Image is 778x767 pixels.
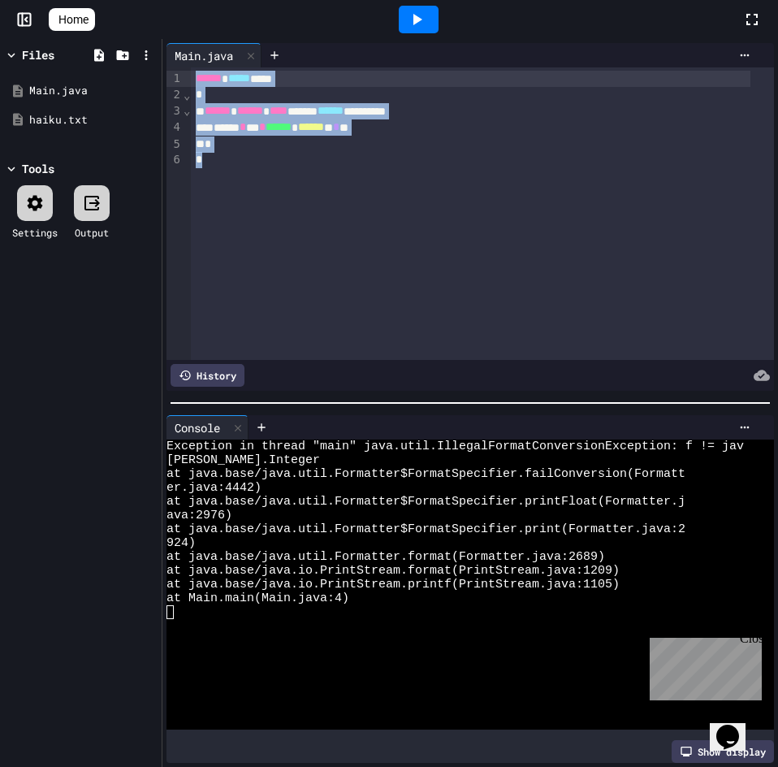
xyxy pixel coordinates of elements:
div: Console [166,419,228,436]
div: Output [75,225,109,240]
span: at java.base/java.io.PrintStream.format(PrintStream.java:1209) [166,564,620,578]
div: Files [22,46,54,63]
iframe: chat widget [710,702,762,751]
a: Home [49,8,95,31]
div: Main.java [29,83,156,99]
div: 5 [166,136,183,153]
span: at java.base/java.util.Formatter$FormatSpecifier.print(Formatter.java:2 [166,522,685,536]
div: 6 [166,152,183,168]
span: at java.base/java.util.Formatter$FormatSpecifier.failConversion(Formatt [166,467,685,481]
div: Settings [12,225,58,240]
div: Main.java [166,43,261,67]
div: 1 [166,71,183,87]
span: [PERSON_NAME].Integer [166,453,320,467]
span: at Main.main(Main.java:4) [166,591,349,605]
span: Fold line [183,104,191,117]
div: Chat with us now!Close [6,6,112,103]
span: ava:2976) [166,509,232,522]
span: Home [58,11,89,28]
div: 3 [166,103,183,119]
div: 2 [166,87,183,103]
div: haiku.txt [29,112,156,128]
div: Main.java [166,47,241,64]
span: Exception in thread "main" java.util.IllegalFormatConversionException: f != jav [166,440,744,453]
div: 4 [166,119,183,136]
span: 924) [166,536,196,550]
span: at java.base/java.io.PrintStream.printf(PrintStream.java:1105) [166,578,620,591]
div: Tools [22,160,54,177]
div: History [171,364,244,387]
div: Show display [672,740,774,763]
iframe: chat widget [643,631,762,700]
span: at java.base/java.util.Formatter.format(Formatter.java:2689) [166,550,605,564]
div: Console [166,415,249,440]
span: er.java:4442) [166,481,261,495]
span: at java.base/java.util.Formatter$FormatSpecifier.printFloat(Formatter.j [166,495,685,509]
span: Fold line [183,89,191,102]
